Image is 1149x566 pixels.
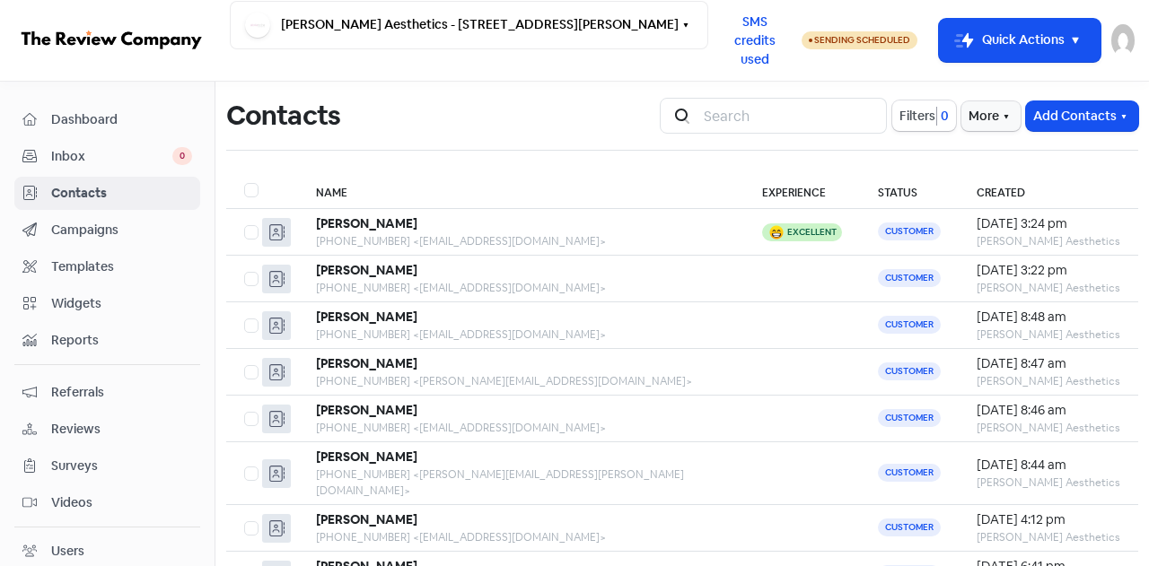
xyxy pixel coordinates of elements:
[14,376,200,409] a: Referrals
[14,177,200,210] a: Contacts
[51,221,192,239] span: Campaigns
[878,409,941,427] span: Customer
[51,294,192,313] span: Widgets
[977,354,1120,373] div: [DATE] 8:47 am
[316,529,726,545] div: [PHONE_NUMBER] <[EMAIL_ADDRESS][DOMAIN_NAME]>
[939,19,1101,62] button: Quick Actions
[51,493,192,512] span: Videos
[316,327,726,343] div: [PHONE_NUMBER] <[EMAIL_ADDRESS][DOMAIN_NAME]>
[708,30,802,48] a: SMS credits used
[977,308,1120,327] div: [DATE] 8:48 am
[977,475,1120,491] div: [PERSON_NAME] Aesthetics
[316,448,417,465] b: [PERSON_NAME]
[977,401,1120,420] div: [DATE] 8:46 am
[977,327,1120,343] div: [PERSON_NAME] Aesthetics
[802,30,917,51] a: Sending Scheduled
[860,172,959,209] th: Status
[226,87,340,144] h1: Contacts
[51,457,192,475] span: Surveys
[51,184,192,203] span: Contacts
[14,213,200,247] a: Campaigns
[977,456,1120,475] div: [DATE] 8:44 am
[977,233,1120,249] div: [PERSON_NAME] Aesthetics
[51,542,84,561] div: Users
[316,511,417,527] b: [PERSON_NAME]
[961,101,1021,131] button: More
[14,324,200,357] a: Reports
[230,1,708,49] button: [PERSON_NAME] Aesthetics - [STREET_ADDRESS][PERSON_NAME]
[316,466,726,499] div: [PHONE_NUMBER] <[PERSON_NAME][EMAIL_ADDRESS][PERSON_NAME][DOMAIN_NAME]>
[977,261,1120,280] div: [DATE] 3:22 pm
[878,362,941,380] span: Customer
[878,464,941,482] span: Customer
[51,420,192,439] span: Reviews
[977,214,1120,233] div: [DATE] 3:24 pm
[14,449,200,483] a: Surveys
[14,287,200,320] a: Widgets
[878,518,941,536] span: Customer
[787,228,837,237] div: Excellent
[316,420,726,436] div: [PHONE_NUMBER] <[EMAIL_ADDRESS][DOMAIN_NAME]>
[316,233,726,249] div: [PHONE_NUMBER] <[EMAIL_ADDRESS][DOMAIN_NAME]>
[316,373,726,389] div: [PHONE_NUMBER] <[PERSON_NAME][EMAIL_ADDRESS][DOMAIN_NAME]>
[316,215,417,231] b: [PERSON_NAME]
[316,309,417,325] b: [PERSON_NAME]
[892,100,956,131] button: Filters0
[14,250,200,283] a: Templates
[1026,101,1138,131] button: Add Contacts
[814,34,910,46] span: Sending Scheduled
[316,262,417,278] b: [PERSON_NAME]
[959,172,1138,209] th: Created
[878,269,941,287] span: Customer
[878,222,941,240] span: Customer
[1111,24,1135,57] img: User
[316,355,417,371] b: [PERSON_NAME]
[14,103,200,136] a: Dashboard
[977,280,1120,296] div: [PERSON_NAME] Aesthetics
[51,147,172,166] span: Inbox
[977,510,1120,529] div: [DATE] 4:12 pm
[899,107,935,126] span: Filters
[977,373,1120,389] div: [PERSON_NAME] Aesthetics
[51,110,192,129] span: Dashboard
[51,331,192,350] span: Reports
[977,529,1120,545] div: [PERSON_NAME] Aesthetics
[172,147,192,165] span: 0
[14,486,200,519] a: Videos
[744,172,860,209] th: Experience
[878,316,941,334] span: Customer
[724,13,786,69] span: SMS credits used
[14,413,200,446] a: Reviews
[316,280,726,296] div: [PHONE_NUMBER] <[EMAIL_ADDRESS][DOMAIN_NAME]>
[937,107,949,126] span: 0
[316,402,417,418] b: [PERSON_NAME]
[298,172,744,209] th: Name
[14,140,200,173] a: Inbox 0
[51,257,192,276] span: Templates
[693,98,887,134] input: Search
[51,383,192,402] span: Referrals
[977,420,1120,436] div: [PERSON_NAME] Aesthetics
